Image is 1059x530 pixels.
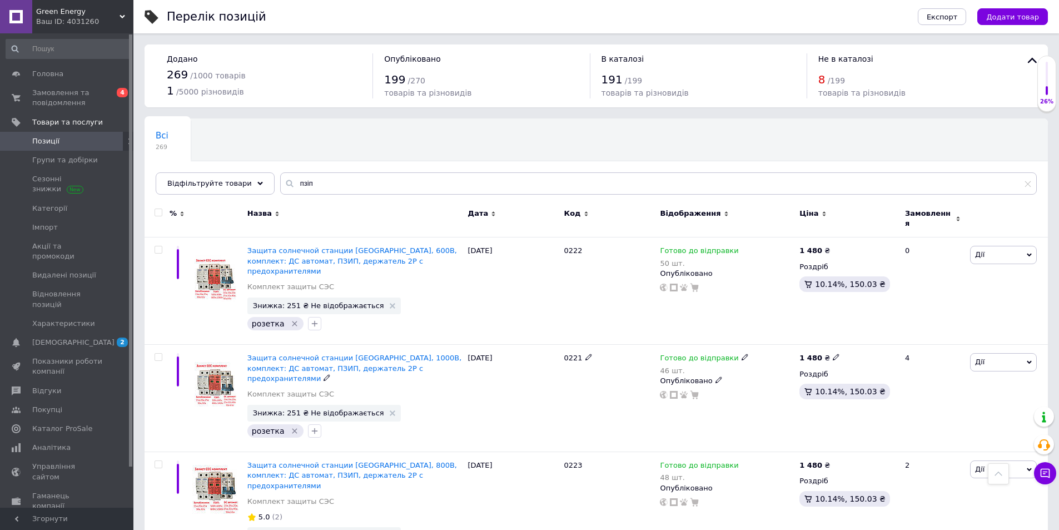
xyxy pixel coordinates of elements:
a: Комплект защиты СЭС [247,497,334,507]
input: Пошук по назві позиції, артикулу і пошуковим запитам [280,172,1037,195]
span: Аналітика [32,443,71,453]
span: Головна [32,69,63,79]
span: товарів та різновидів [818,88,906,97]
svg: Видалити мітку [290,427,299,435]
svg: Видалити мітку [290,319,299,328]
span: В каталозі [601,55,644,63]
span: Покупці [32,405,62,415]
span: Характеристики [32,319,95,329]
span: Додати товар [986,13,1039,21]
span: 199 [384,73,405,86]
div: [DATE] [465,345,561,452]
span: Експорт [927,13,958,21]
span: Не в каталозі [818,55,873,63]
div: 4 [898,345,967,452]
b: 1 480 [799,354,822,362]
span: Дії [975,250,985,259]
span: Знижка: 251 ₴ Не відображається [253,302,384,309]
span: 0222 [564,246,583,255]
a: Защита солнечной станции [GEOGRAPHIC_DATA], 600В, комплект: ДС автомат, ПЗИП, держатель 2P с пред... [247,246,457,275]
input: Пошук [6,39,131,59]
span: розетка [252,427,285,435]
div: Перелік позицій [167,11,266,23]
span: 10.14%, 150.03 ₴ [815,494,886,503]
button: Додати товар [977,8,1048,25]
span: Додано [167,55,197,63]
button: Експорт [918,8,967,25]
a: Комплект защиты СЭС [247,282,334,292]
div: Роздріб [799,476,896,486]
span: Код [564,209,581,219]
span: Управління сайтом [32,462,103,482]
div: Ваш ID: 4031260 [36,17,133,27]
span: 269 [167,68,188,81]
span: Ціна [799,209,818,219]
div: ₴ [799,246,830,256]
span: Замовлення та повідомлення [32,88,103,108]
span: Дії [975,465,985,473]
span: Відгуки [32,386,61,396]
img: Защита солнечной станции СЭС, 800В, комплект: ДС автомат, ПЗИП, держатель 2P с предохранителями [192,460,238,516]
span: Готово до відправки [660,354,738,365]
span: Назва [247,209,272,219]
div: Роздріб [799,369,896,379]
div: Опубліковано [660,483,794,493]
div: [DATE] [465,237,561,345]
div: Опубліковано [660,269,794,279]
div: ₴ [799,460,830,470]
div: 46 шт. [660,366,748,375]
span: Показники роботи компанії [32,356,103,377]
span: 269 [156,143,168,151]
span: / 5000 різновидів [176,87,244,96]
span: 1 [167,84,174,97]
div: Опубліковано [660,376,794,386]
span: 10.14%, 150.03 ₴ [815,387,886,396]
span: Імпорт [32,222,58,232]
span: (2) [272,513,282,521]
span: Всі [156,131,168,141]
span: Готово до відправки [660,461,738,473]
span: / 270 [408,76,425,85]
div: 50 шт. [660,259,738,268]
div: 26% [1038,98,1056,106]
span: Відновлення позицій [32,289,103,309]
span: Сезонні знижки [32,174,103,194]
span: Green Energy [36,7,120,17]
span: Замовлення [905,209,953,229]
a: Защита солнечной станции [GEOGRAPHIC_DATA], 800В, комплект: ДС автомат, ПЗИП, держатель 2P с пред... [247,461,457,489]
span: Гаманець компанії [32,491,103,511]
span: 4 [117,88,128,97]
a: Комплект защиты СЭС [247,389,334,399]
b: 1 480 [799,461,822,469]
span: 2 [117,338,128,347]
button: Чат з покупцем [1034,462,1056,484]
span: Категорії [32,204,67,214]
span: Групи та добірки [32,155,98,165]
b: 1 480 [799,246,822,255]
div: ₴ [799,353,840,363]
span: / 1000 товарів [190,71,245,80]
span: Каталог ProSale [32,424,92,434]
div: 48 шт. [660,473,738,482]
img: Защита солнечной станции СЭС, 600В, комплект: ДС автомат, ПЗИП, держатель 2P с предохранителями [195,246,236,301]
span: Відфільтруйте товари [167,179,252,187]
span: Позиції [32,136,59,146]
span: розетка [252,319,285,328]
span: 10.14%, 150.03 ₴ [815,280,886,289]
a: Защита солнечной станции [GEOGRAPHIC_DATA], 1000В, комплект: ДС автомат, ПЗИП, держатель 2P с пре... [247,354,461,382]
span: Знижка: 251 ₴ Не відображається [253,409,384,417]
span: / 199 [625,76,642,85]
span: Відображення [660,209,720,219]
span: / 199 [828,76,845,85]
span: % [170,209,177,219]
span: Дії [975,358,985,366]
span: Готово до відправки [660,246,738,258]
span: Дата [468,209,489,219]
span: Видалені позиції [32,270,96,280]
span: 5.0 [258,513,270,521]
span: Опубліковано [384,55,441,63]
span: товарів та різновидів [384,88,471,97]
